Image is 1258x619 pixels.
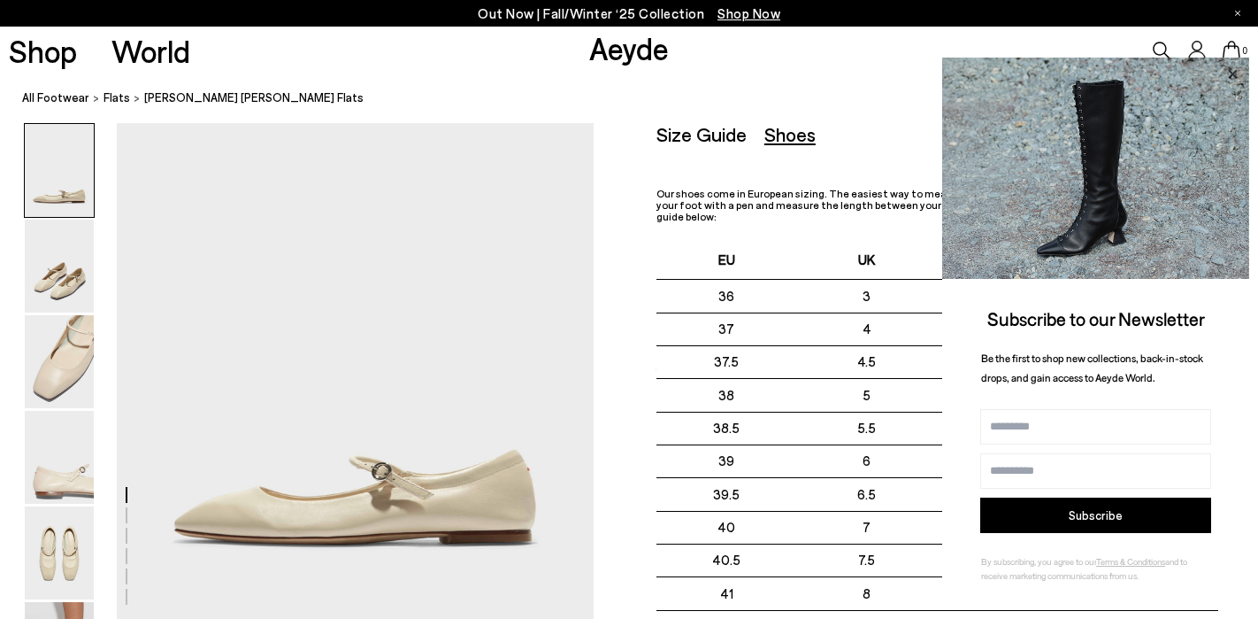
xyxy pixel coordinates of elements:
td: 8.5 [937,478,1078,511]
td: 9 [937,511,1078,544]
button: Subscribe [980,498,1211,533]
td: 6 [937,313,1078,345]
td: 39.5 [656,478,797,511]
span: Navigate to /collections/new-in [717,5,780,21]
td: 6 [797,445,938,477]
td: 7 [937,379,1078,412]
a: World [111,35,190,66]
td: 6.5 [937,345,1078,378]
span: By subscribing, you agree to our [981,556,1096,567]
th: UK [797,241,938,280]
span: flats [104,90,130,104]
td: 6.5 [797,478,938,511]
td: 40 [656,511,797,544]
td: 39 [656,445,797,477]
a: Aeyde [589,29,669,66]
img: Uma Mary-Jane Flats - Image 2 [25,220,94,313]
img: Uma Mary-Jane Flats - Image 5 [25,507,94,600]
img: Uma Mary-Jane Flats - Image 4 [25,411,94,504]
td: 7.5 [797,545,938,577]
nav: breadcrumb [22,74,1258,123]
td: 3 [797,280,938,313]
td: 4.5 [797,345,938,378]
td: 4 [797,313,938,345]
span: 0 [1240,46,1249,56]
th: US [937,241,1078,280]
td: 8 [937,445,1078,477]
span: Subscribe to our Newsletter [987,307,1205,329]
td: 7 [797,511,938,544]
img: 2a6287a1333c9a56320fd6e7b3c4a9a9.jpg [942,58,1249,279]
a: Shop [9,35,77,66]
td: 10 [937,577,1078,610]
a: Terms & Conditions [1096,556,1165,567]
th: EU [656,241,797,280]
td: 36 [656,280,797,313]
img: Uma Mary-Jane Flats - Image 1 [25,124,94,217]
td: 5 [797,379,938,412]
span: [PERSON_NAME] [PERSON_NAME] Flats [144,89,364,107]
a: 0 [1223,41,1240,60]
div: Shoes [764,123,816,145]
td: 37 [656,313,797,345]
a: flats [104,89,130,107]
td: 38 [656,379,797,412]
td: 5.5 [797,412,938,445]
span: Be the first to shop new collections, back-in-stock drops, and gain access to Aeyde World. [981,352,1203,384]
td: 5 [937,280,1078,313]
p: Out Now | Fall/Winter ‘25 Collection [478,3,780,25]
td: 7.5 [937,412,1078,445]
td: 40.5 [656,545,797,577]
img: Uma Mary-Jane Flats - Image 3 [25,315,94,408]
td: 8 [797,577,938,610]
td: 9.5 [937,545,1078,577]
td: 37.5 [656,345,797,378]
td: 41 [656,577,797,610]
td: 38.5 [656,412,797,445]
div: Size Guide [656,123,747,145]
a: All Footwear [22,89,89,107]
p: Our shoes come in European sizing. The easiest way to measure your foot is to stand on a sheet of... [656,188,1218,223]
